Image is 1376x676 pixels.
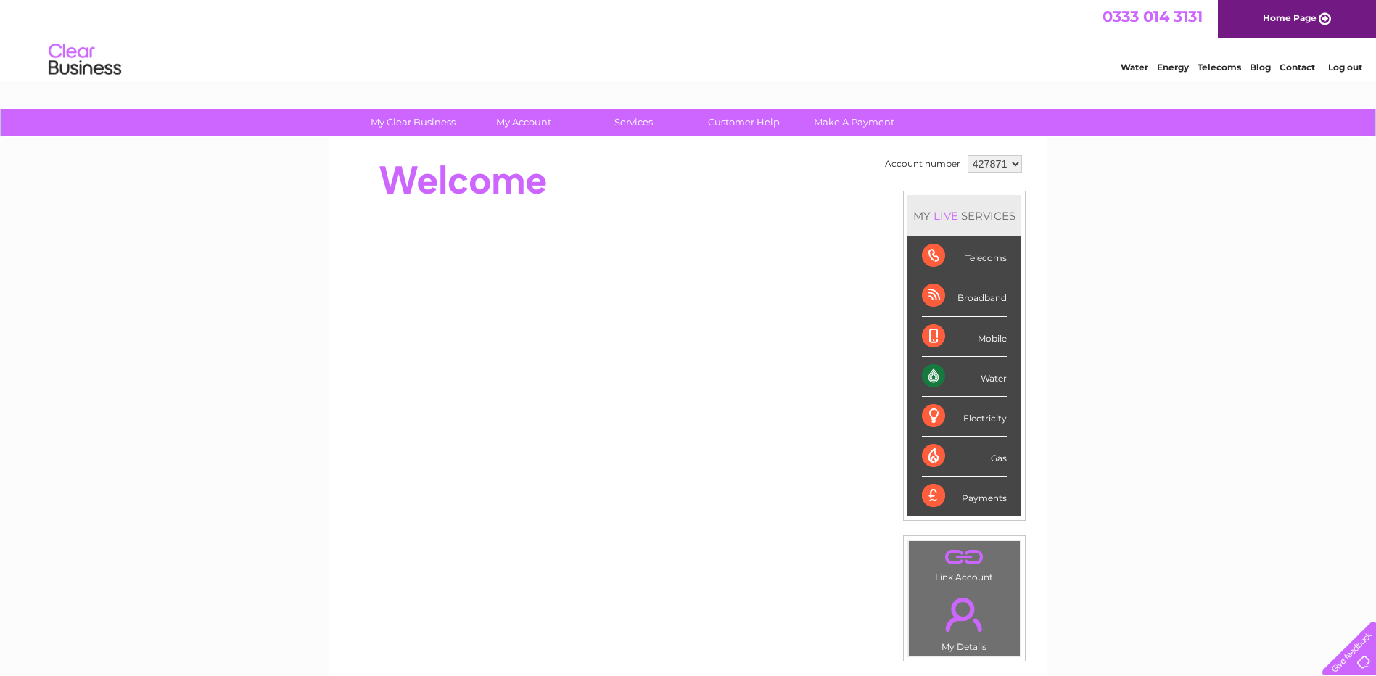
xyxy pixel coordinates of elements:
a: Log out [1328,62,1362,73]
a: . [912,589,1016,640]
a: 0333 014 3131 [1103,7,1203,25]
div: Payments [922,477,1007,516]
a: Contact [1280,62,1315,73]
td: Account number [881,152,964,176]
td: Link Account [908,540,1021,586]
a: Customer Help [684,109,804,136]
a: Make A Payment [794,109,914,136]
a: My Clear Business [353,109,473,136]
div: LIVE [931,209,961,223]
td: My Details [908,585,1021,656]
div: Broadband [922,276,1007,316]
div: Mobile [922,317,1007,357]
a: Telecoms [1198,62,1241,73]
div: MY SERVICES [907,195,1021,236]
div: Water [922,357,1007,397]
a: . [912,545,1016,570]
div: Electricity [922,397,1007,437]
div: Telecoms [922,236,1007,276]
div: Clear Business is a trading name of Verastar Limited (registered in [GEOGRAPHIC_DATA] No. 3667643... [346,8,1031,70]
a: Water [1121,62,1148,73]
a: Services [574,109,693,136]
div: Gas [922,437,1007,477]
a: My Account [464,109,583,136]
a: Energy [1157,62,1189,73]
a: Blog [1250,62,1271,73]
img: logo.png [48,38,122,82]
